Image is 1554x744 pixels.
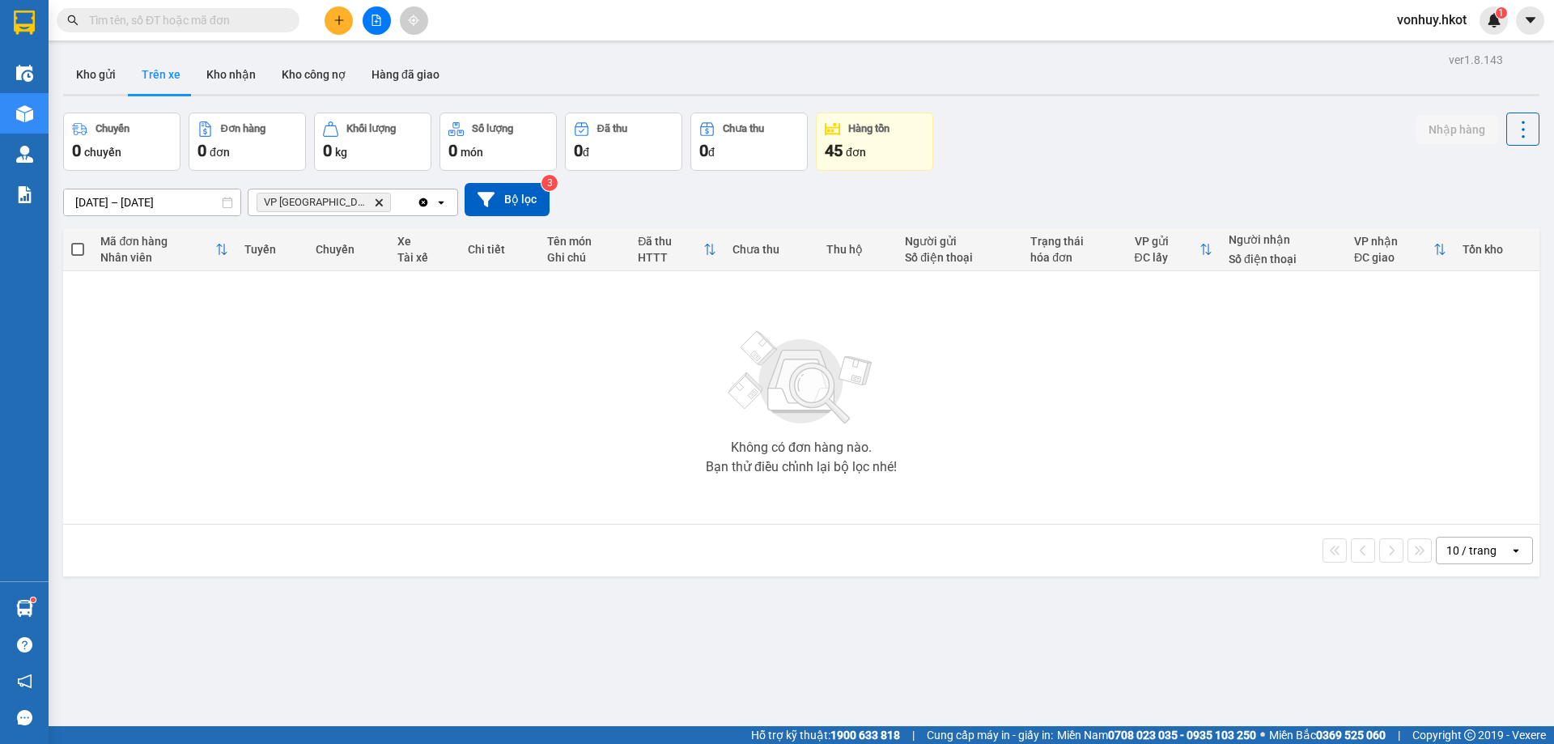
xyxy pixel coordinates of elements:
div: ver 1.8.143 [1449,51,1503,69]
button: caret-down [1516,6,1544,35]
svg: open [435,196,448,209]
span: kg [335,146,347,159]
button: Chuyến0chuyến [63,113,180,171]
div: Chưa thu [723,123,764,134]
div: Mã đơn hàng [100,235,214,248]
span: 0 [699,141,708,160]
div: Không có đơn hàng nào. [731,441,872,454]
sup: 3 [541,175,558,191]
span: Hỗ trợ kỹ thuật: [751,726,900,744]
div: HTTT [638,251,703,264]
input: Select a date range. [64,189,240,215]
button: Nhập hàng [1416,115,1498,144]
span: 0 [197,141,206,160]
span: plus [333,15,345,26]
img: warehouse-icon [16,146,33,163]
div: Chi tiết [468,243,532,256]
button: Kho nhận [193,55,269,94]
span: 45 [825,141,843,160]
span: | [1398,726,1400,744]
div: Trạng thái [1030,235,1118,248]
div: Xe [397,235,452,248]
button: Hàng tồn45đơn [816,113,933,171]
img: solution-icon [16,186,33,203]
span: đ [583,146,589,159]
span: 0 [323,141,332,160]
div: Đã thu [638,235,703,248]
div: Người nhận [1229,233,1338,246]
img: icon-new-feature [1487,13,1501,28]
img: warehouse-icon [16,105,33,122]
div: Hàng tồn [848,123,890,134]
span: Miền Nam [1057,726,1256,744]
span: vonhuy.hkot [1384,10,1480,30]
div: Thu hộ [826,243,889,256]
svg: Delete [374,198,384,207]
span: notification [17,674,32,689]
div: Khối lượng [346,123,396,134]
span: caret-down [1523,13,1538,28]
span: question-circle [17,637,32,653]
button: Kho gửi [63,55,129,94]
strong: 0708 023 035 - 0935 103 250 [1108,729,1256,742]
div: Nhân viên [100,251,214,264]
div: Số điện thoại [905,251,1014,264]
button: Bộ lọc [465,183,550,216]
strong: 1900 633 818 [830,729,900,742]
span: 0 [72,141,81,160]
input: Selected VP Đà Nẵng. [394,194,396,210]
span: ⚪️ [1260,732,1265,738]
div: hóa đơn [1030,251,1118,264]
span: 0 [448,141,457,160]
div: Chuyến [316,243,381,256]
div: 10 / trang [1446,542,1497,559]
span: đơn [210,146,230,159]
th: Toggle SortBy [92,228,236,271]
strong: 0369 525 060 [1316,729,1386,742]
span: copyright [1464,729,1475,741]
span: Miền Bắc [1269,726,1386,744]
div: Ghi chú [547,251,622,264]
div: Tuyến [244,243,299,256]
img: warehouse-icon [16,600,33,617]
div: Số điện thoại [1229,253,1338,266]
span: đ [708,146,715,159]
span: VP Đà Nẵng, close by backspace [257,193,391,212]
span: 0 [574,141,583,160]
div: ĐC giao [1354,251,1433,264]
button: Hàng đã giao [359,55,452,94]
div: Tồn kho [1463,243,1531,256]
sup: 1 [1496,7,1507,19]
th: Toggle SortBy [1127,228,1221,271]
button: Trên xe [129,55,193,94]
button: Đã thu0đ [565,113,682,171]
button: Khối lượng0kg [314,113,431,171]
span: đơn [846,146,866,159]
button: aim [400,6,428,35]
button: file-add [363,6,391,35]
th: Toggle SortBy [630,228,724,271]
button: Số lượng0món [439,113,557,171]
span: aim [408,15,419,26]
div: Tên món [547,235,622,248]
div: Chưa thu [732,243,810,256]
div: Đơn hàng [221,123,265,134]
span: search [67,15,79,26]
div: Chuyến [96,123,129,134]
button: Kho công nợ [269,55,359,94]
div: VP gửi [1135,235,1199,248]
span: 1 [1498,7,1504,19]
span: chuyến [84,146,121,159]
input: Tìm tên, số ĐT hoặc mã đơn [89,11,280,29]
span: món [461,146,483,159]
span: Cung cấp máy in - giấy in: [927,726,1053,744]
button: Đơn hàng0đơn [189,113,306,171]
div: Bạn thử điều chỉnh lại bộ lọc nhé! [706,461,897,474]
span: VP Đà Nẵng [264,196,367,209]
div: Số lượng [472,123,513,134]
div: Đã thu [597,123,627,134]
th: Toggle SortBy [1346,228,1454,271]
div: ĐC lấy [1135,251,1199,264]
img: svg+xml;base64,PHN2ZyBjbGFzcz0ibGlzdC1wbHVnX19zdmciIHhtbG5zPSJodHRwOi8vd3d3LnczLm9yZy8yMDAwL3N2Zy... [720,321,882,435]
sup: 1 [31,597,36,602]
